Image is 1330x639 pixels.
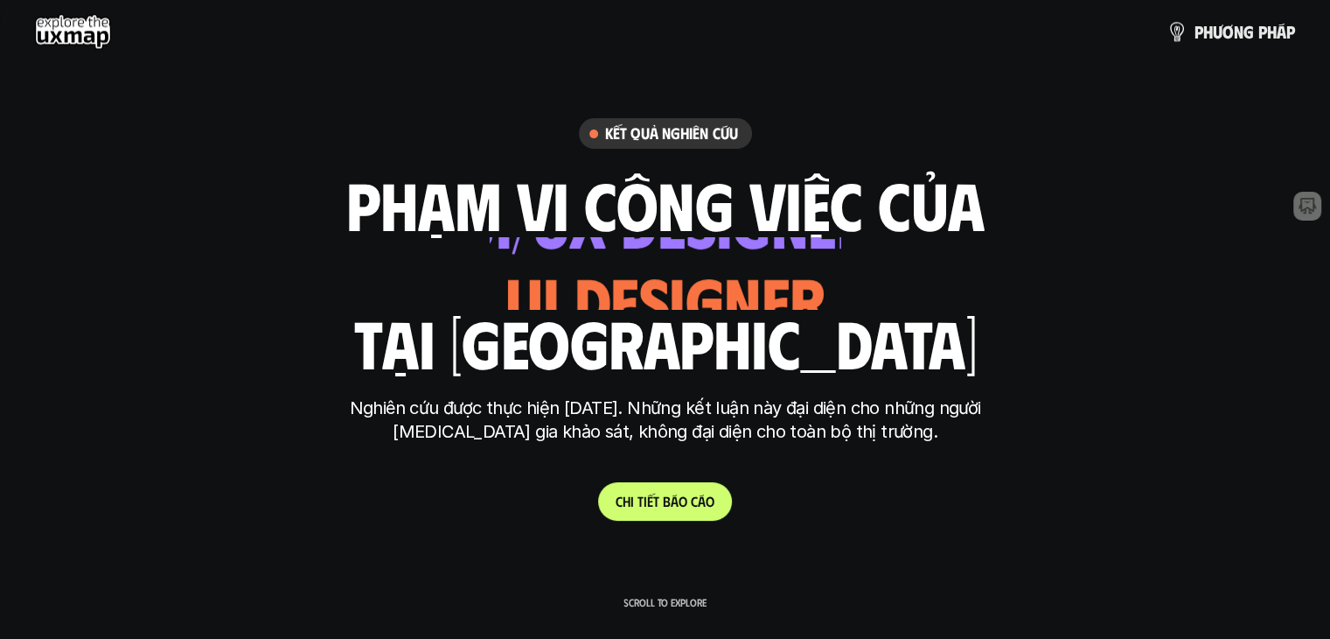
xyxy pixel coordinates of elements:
[1213,22,1222,41] span: ư
[1258,22,1267,41] span: p
[1203,22,1213,41] span: h
[1243,22,1254,41] span: g
[637,493,644,509] span: t
[691,493,698,509] span: c
[679,493,687,509] span: o
[338,397,993,444] p: Nghiên cứu được thực hiện [DATE]. Những kết luận này đại diện cho những người [MEDICAL_DATA] gia ...
[1286,22,1295,41] span: p
[616,493,623,509] span: C
[663,493,671,509] span: b
[644,493,647,509] span: i
[598,482,732,521] a: Chitiếtbáocáo
[346,167,985,241] h1: phạm vi công việc của
[698,493,706,509] span: á
[623,596,707,608] p: Scroll to explore
[671,493,679,509] span: á
[1222,22,1234,41] span: ơ
[605,123,738,144] h6: Kết quả nghiên cứu
[647,493,653,509] span: ế
[1267,22,1277,41] span: h
[1234,22,1243,41] span: n
[1277,22,1286,41] span: á
[630,493,634,509] span: i
[1194,22,1203,41] span: p
[653,493,659,509] span: t
[623,493,630,509] span: h
[706,493,714,509] span: o
[1166,14,1295,49] a: phươngpháp
[353,305,977,379] h1: tại [GEOGRAPHIC_DATA]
